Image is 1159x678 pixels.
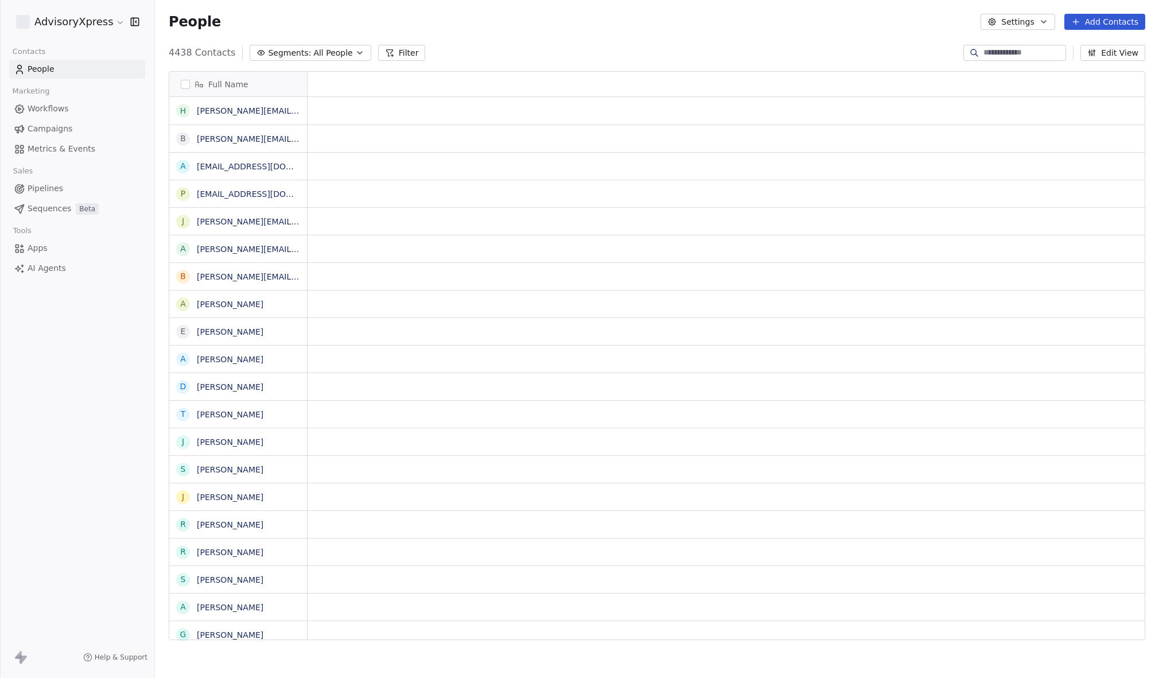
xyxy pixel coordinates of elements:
[197,520,263,529] a: [PERSON_NAME]
[28,143,95,155] span: Metrics & Events
[180,629,186,641] div: G
[197,630,263,640] a: [PERSON_NAME]
[9,179,145,198] a: Pipelines
[268,47,311,59] span: Segments:
[197,217,404,226] a: [PERSON_NAME][EMAIL_ADDRESS][DOMAIN_NAME]
[180,160,186,172] div: a
[9,239,145,258] a: Apps
[197,603,263,612] a: [PERSON_NAME]
[28,183,63,195] span: Pipelines
[180,353,186,365] div: A
[83,653,147,662] a: Help & Support
[313,47,352,59] span: All People
[180,518,186,530] div: R
[14,12,122,32] button: AdvisoryXpress
[180,270,186,282] div: b
[197,300,263,309] a: [PERSON_NAME]
[197,327,263,336] a: [PERSON_NAME]
[181,326,186,338] div: E
[981,14,1055,30] button: Settings
[28,242,48,254] span: Apps
[95,653,147,662] span: Help & Support
[197,134,404,144] a: [PERSON_NAME][EMAIL_ADDRESS][DOMAIN_NAME]
[197,493,263,502] a: [PERSON_NAME]
[197,272,404,281] a: [PERSON_NAME][EMAIL_ADDRESS][DOMAIN_NAME]
[169,13,221,30] span: People
[180,298,186,310] div: A
[28,203,71,215] span: Sequences
[180,381,186,393] div: D
[8,162,38,180] span: Sales
[34,14,113,29] span: AdvisoryXpress
[7,43,50,60] span: Contacts
[181,463,186,475] div: S
[182,491,184,503] div: J
[197,437,263,447] a: [PERSON_NAME]
[9,259,145,278] a: AI Agents
[8,222,36,239] span: Tools
[182,436,184,448] div: J
[9,140,145,158] a: Metrics & Events
[181,574,186,586] div: S
[208,79,248,90] span: Full Name
[197,548,263,557] a: [PERSON_NAME]
[181,188,185,200] div: p
[9,119,145,138] a: Campaigns
[169,46,235,60] span: 4438 Contacts
[197,355,263,364] a: [PERSON_NAME]
[197,465,263,474] a: [PERSON_NAME]
[197,189,337,199] a: [EMAIL_ADDRESS][DOMAIN_NAME]
[180,601,186,613] div: A
[181,408,186,420] div: T
[9,199,145,218] a: SequencesBeta
[7,83,55,100] span: Marketing
[182,215,184,227] div: j
[169,97,308,641] div: grid
[28,103,69,115] span: Workflows
[197,245,404,254] a: [PERSON_NAME][EMAIL_ADDRESS][DOMAIN_NAME]
[76,203,99,215] span: Beta
[180,546,186,558] div: R
[197,162,337,171] a: [EMAIL_ADDRESS][DOMAIN_NAME]
[180,105,186,117] div: h
[197,410,263,419] a: [PERSON_NAME]
[28,262,66,274] span: AI Agents
[180,133,186,145] div: b
[9,99,145,118] a: Workflows
[1080,45,1145,61] button: Edit View
[28,63,55,75] span: People
[9,60,145,79] a: People
[197,575,263,584] a: [PERSON_NAME]
[197,106,404,115] a: [PERSON_NAME][EMAIL_ADDRESS][DOMAIN_NAME]
[180,243,186,255] div: a
[378,45,426,61] button: Filter
[197,382,263,392] a: [PERSON_NAME]
[28,123,72,135] span: Campaigns
[169,72,307,96] div: Full Name
[1064,14,1145,30] button: Add Contacts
